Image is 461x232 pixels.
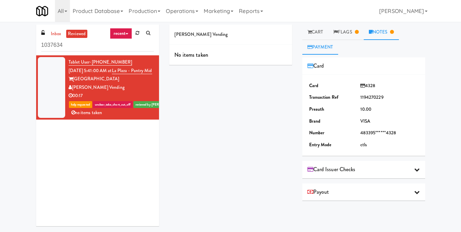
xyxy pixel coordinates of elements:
div: 00:17 [69,92,154,100]
li: Tablet User· [PHONE_NUMBER][DATE] 5:41:00 AM atLa Plaza - Pantry Mid[GEOGRAPHIC_DATA][PERSON_NAME... [36,55,159,120]
td: 1194270229 [359,92,420,104]
a: reviewed [66,30,87,38]
a: Cart [302,25,329,40]
span: help requested [69,101,92,108]
td: VISA [359,115,420,127]
span: Card [307,61,324,71]
span: unclear_take_short_cut_off [93,101,133,108]
td: Card [307,80,359,92]
a: Flags [328,25,364,40]
div: [PERSON_NAME] Vending [69,83,154,92]
a: inbox [49,30,63,38]
a: Notes [364,25,399,40]
span: no items taken [71,109,102,116]
a: Payment [302,40,338,55]
h5: [PERSON_NAME] Vending [174,32,287,37]
td: 10.00 [359,104,420,115]
input: Search vision orders [41,39,154,52]
a: recent [110,28,132,39]
span: Payout [307,187,329,197]
span: Card Issuer Checks [307,164,356,175]
td: Transaction Ref [307,92,359,104]
span: · [PHONE_NUMBER] [90,59,132,65]
div: No items taken [169,45,292,65]
div: Card Issuer Checks [302,161,425,178]
div: [GEOGRAPHIC_DATA] [69,75,154,83]
span: reviewed by [PERSON_NAME] [133,101,182,108]
img: Micromart [36,5,48,17]
span: 4328 [360,82,376,89]
div: Payout [302,183,425,201]
td: Entry Mode [307,139,359,151]
span: [DATE] 5:41:00 AM at [69,67,112,74]
td: Brand [307,115,359,127]
a: La Plaza - Pantry Mid [112,67,152,74]
td: Number [307,127,359,139]
td: ctls [359,139,420,151]
td: Preauth [307,104,359,115]
a: Tablet User· [PHONE_NUMBER] [69,59,132,66]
